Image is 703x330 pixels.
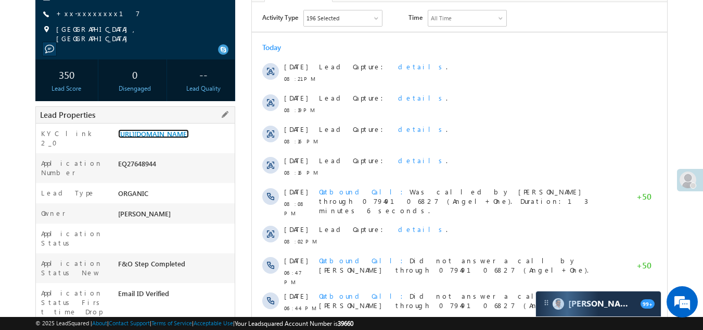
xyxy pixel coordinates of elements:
[10,41,44,50] div: Today
[146,321,194,329] span: details
[146,154,194,163] span: details
[56,25,218,43] span: [GEOGRAPHIC_DATA], [GEOGRAPHIC_DATA]
[385,259,400,271] span: +50
[116,259,235,273] div: F&O Step Completed
[235,320,353,327] span: Your Leadsquared Account Number is
[18,55,44,68] img: d_60004797649_company_0_60004797649
[54,55,175,68] div: Chat with us now
[67,254,337,272] span: Did not answer a call by [PERSON_NAME] through 07949106827 (Angel+One).
[179,11,200,21] div: All Time
[157,8,171,23] span: Time
[118,209,171,218] span: [PERSON_NAME]
[41,129,108,148] label: KYC link 2_0
[535,291,661,317] div: carter-dragCarter[PERSON_NAME]99+
[174,84,232,93] div: Lead Quality
[32,135,63,144] span: 08:16 PM
[10,8,46,23] span: Activity Type
[116,288,235,303] div: Email ID Verified
[38,84,96,93] div: Lead Score
[67,185,158,194] span: Outbound Call
[41,229,108,248] label: Application Status
[146,91,194,100] span: details
[32,91,56,101] span: [DATE]
[92,320,107,326] a: About
[67,289,158,298] span: Outbound Call
[32,197,63,216] span: 08:08 PM
[41,259,108,277] label: Application Status New
[52,8,130,24] div: Sales Activity,Email Bounced,Email Link Clicked,Email Marked Spam,Email Opened & 191 more..
[40,109,95,120] span: Lead Properties
[67,91,371,101] div: .
[32,103,63,113] span: 08:19 PM
[67,154,138,163] span: Lead Capture:
[67,254,158,263] span: Outbound Call
[171,5,196,30] div: Minimize live chat window
[32,123,56,132] span: [DATE]
[142,256,189,270] em: Start Chat
[146,123,194,131] span: details
[55,11,87,21] div: 196 Selected
[67,185,336,213] span: Was called by [PERSON_NAME] through 07949106827 (Angel+One). Duration:13 minutes 6 seconds.
[32,235,63,244] span: 08:02 PM
[118,129,189,138] a: [URL][DOMAIN_NAME]
[41,288,108,326] label: Application Status First time Drop Off
[67,123,371,132] div: .
[67,321,138,329] span: Lead Capture:
[641,299,655,309] span: 99+
[32,289,56,299] span: [DATE]
[67,321,371,330] div: .
[32,223,56,232] span: [DATE]
[35,319,353,328] span: © 2025 LeadSquared | | | | |
[67,223,138,231] span: Lead Capture:
[109,320,150,326] a: Contact Support
[41,209,66,218] label: Owner
[32,301,63,311] span: 06:44 PM
[67,154,371,163] div: .
[32,266,63,285] span: 06:47 PM
[385,294,400,307] span: +50
[67,60,138,69] span: Lead Capture:
[106,84,164,93] div: Disengaged
[146,223,194,231] span: details
[32,254,56,263] span: [DATE]
[56,9,140,18] a: +xx-xxxxxxxx17
[67,123,138,131] span: Lead Capture:
[67,289,337,308] span: Did not answer a call by [PERSON_NAME] through 07949106827 (Angel+One).
[67,91,138,100] span: Lead Capture:
[32,321,56,330] span: [DATE]
[38,65,96,84] div: 350
[67,223,371,232] div: .
[116,188,235,203] div: ORGANIC
[151,320,192,326] a: Terms of Service
[338,320,353,327] span: 39660
[174,65,232,84] div: --
[32,154,56,163] span: [DATE]
[14,96,190,247] textarea: Type your message and hit 'Enter'
[41,158,108,177] label: Application Number
[106,65,164,84] div: 0
[67,60,371,69] div: .
[32,166,63,175] span: 08:16 PM
[385,190,400,202] span: +50
[41,188,95,198] label: Lead Type
[32,60,56,69] span: [DATE]
[194,320,233,326] a: Acceptable Use
[146,60,194,69] span: details
[32,72,63,81] span: 08:21 PM
[32,185,56,194] span: [DATE]
[116,158,235,173] div: EQ27648944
